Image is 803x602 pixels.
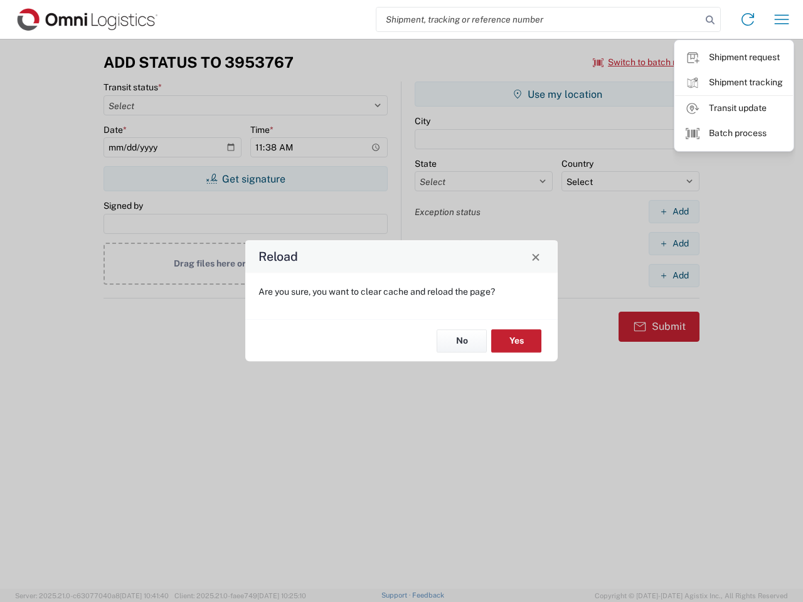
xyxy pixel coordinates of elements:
input: Shipment, tracking or reference number [376,8,701,31]
a: Transit update [675,96,793,121]
h4: Reload [258,248,298,266]
button: Close [527,248,545,265]
a: Shipment request [675,45,793,70]
a: Batch process [675,121,793,146]
a: Shipment tracking [675,70,793,95]
p: Are you sure, you want to clear cache and reload the page? [258,286,545,297]
button: No [437,329,487,352]
button: Yes [491,329,541,352]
